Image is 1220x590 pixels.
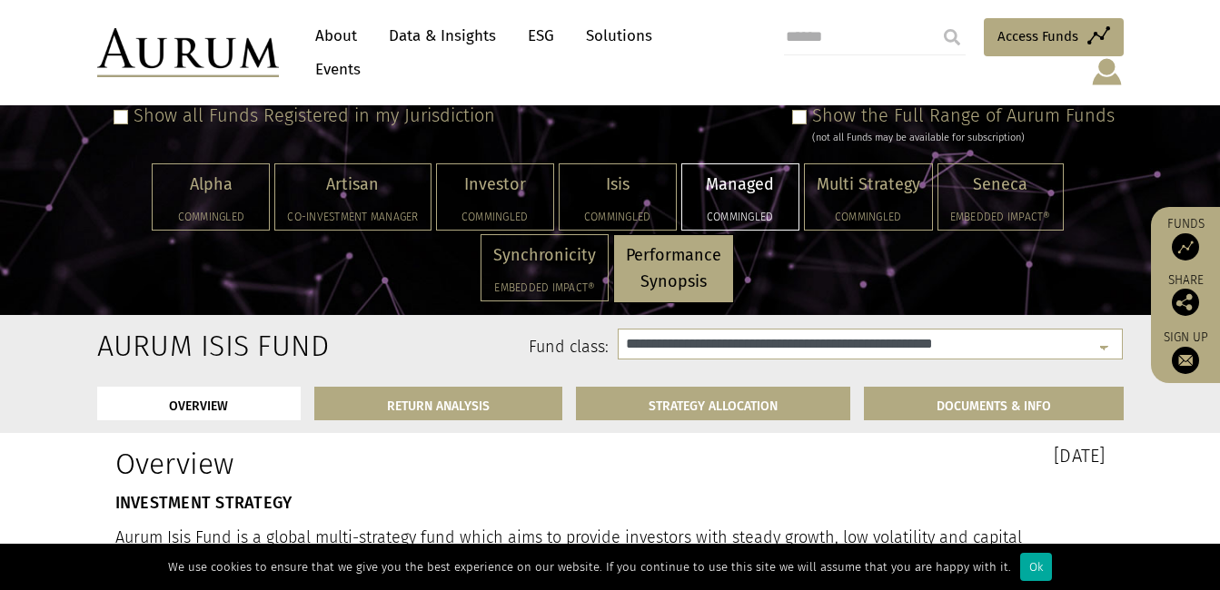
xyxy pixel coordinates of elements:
label: Show the Full Range of Aurum Funds [812,104,1115,126]
label: Show all Funds Registered in my Jurisdiction [134,104,495,126]
img: Sign up to our newsletter [1172,347,1199,374]
h5: Commingled [571,211,664,222]
p: Alpha [164,172,257,198]
h3: [DATE] [624,447,1106,465]
div: (not all Funds may be available for subscription) [812,130,1115,146]
span: Access Funds [997,25,1078,47]
p: Multi Strategy [817,172,920,198]
a: About [306,19,366,53]
p: Synchronicity [493,242,596,269]
h1: Overview [115,447,597,481]
a: STRATEGY ALLOCATION [576,387,850,420]
a: DOCUMENTS & INFO [864,387,1124,420]
a: RETURN ANALYSIS [314,387,562,420]
img: Aurum [97,28,279,77]
a: ESG [519,19,563,53]
a: Funds [1160,216,1211,261]
a: Events [306,53,361,86]
p: Investor [449,172,541,198]
h5: Embedded Impact® [493,282,596,293]
label: Fund class: [273,336,610,359]
input: Submit [934,19,970,55]
p: Artisan [287,172,418,198]
a: Sign up [1160,329,1211,374]
div: Ok [1020,553,1052,581]
img: Share this post [1172,289,1199,316]
p: Seneca [950,172,1051,198]
strong: INVESTMENT STRATEGY [115,493,293,513]
h5: Commingled [449,211,541,222]
h5: Commingled [164,211,257,222]
p: Managed [694,172,787,198]
a: Data & Insights [380,19,505,53]
p: Isis [571,172,664,198]
img: account-icon.svg [1090,56,1124,87]
a: Solutions [577,19,661,53]
img: Access Funds [1172,233,1199,261]
p: Performance Synopsis [626,242,721,295]
h5: Commingled [694,211,787,222]
div: Share [1160,274,1211,316]
a: Access Funds [984,18,1124,56]
h5: Commingled [817,211,920,222]
h5: Embedded Impact® [950,211,1051,222]
h2: Aurum Isis Fund [97,329,245,363]
h5: Co-investment Manager [287,211,418,222]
